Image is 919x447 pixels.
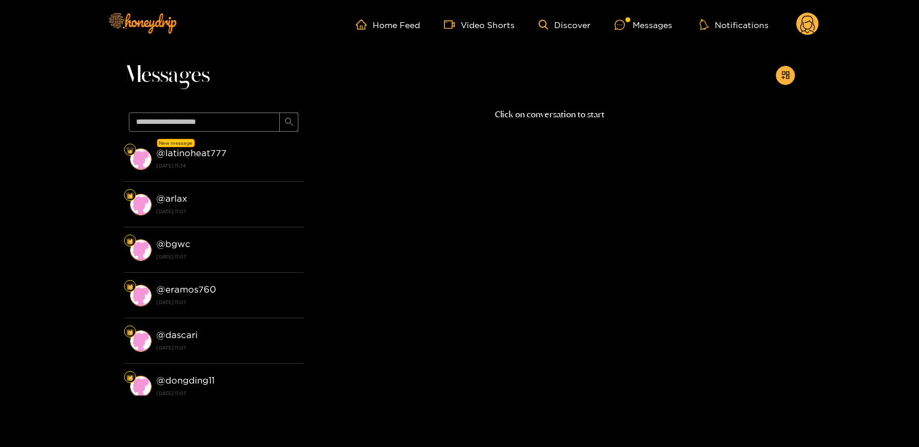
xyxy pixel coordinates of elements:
[356,19,373,30] span: home
[130,330,152,352] img: conversation
[130,376,152,397] img: conversation
[126,374,134,381] img: Fan Level
[156,388,298,399] strong: [DATE] 11:07
[130,285,152,306] img: conversation
[124,61,210,90] span: Messages
[696,19,772,31] button: Notifications
[539,20,591,30] a: Discover
[156,297,298,308] strong: [DATE] 11:07
[156,239,191,249] strong: @ bgwc
[156,342,298,353] strong: [DATE] 11:07
[156,375,214,385] strong: @ dongding11
[126,238,134,245] img: Fan Level
[156,148,226,158] strong: @ latinoheat777
[285,117,294,127] span: search
[615,18,672,32] div: Messages
[156,251,298,262] strong: [DATE] 11:07
[130,148,152,170] img: conversation
[156,193,188,203] strong: @ arlax
[781,71,790,81] span: appstore-add
[126,329,134,336] img: Fan Level
[304,108,795,121] p: Click on conversation to start
[279,112,298,132] button: search
[444,19,515,30] a: Video Shorts
[444,19,461,30] span: video-camera
[126,147,134,154] img: Fan Level
[130,239,152,261] img: conversation
[156,330,198,340] strong: @ dascari
[156,160,298,171] strong: [DATE] 11:34
[126,192,134,199] img: Fan Level
[156,284,216,294] strong: @ eramos760
[356,19,420,30] a: Home Feed
[126,283,134,290] img: Fan Level
[130,194,152,215] img: conversation
[157,139,195,147] div: New message
[776,66,795,85] button: appstore-add
[156,206,298,217] strong: [DATE] 11:07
